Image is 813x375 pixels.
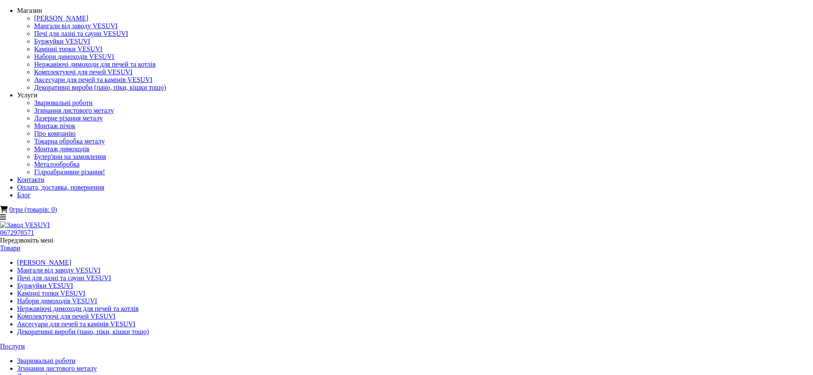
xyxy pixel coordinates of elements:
a: Буржуйки VESUVI [34,38,90,45]
div: Услуги [17,91,813,99]
a: Лазерне різання металу [34,114,103,122]
a: Декоративні вироби (пано, піки, кішки тощо) [34,84,166,91]
a: Зварювальні роботи [34,99,93,106]
a: Монтаж пічок [34,122,76,129]
a: Нержавіючі димоходи для печей та котлів [17,305,139,312]
a: Мангали від заводу VESUVI [34,22,118,29]
a: Комплектуючі для печей VESUVI [34,68,133,76]
a: Оплата, доставка, повернення [17,184,104,191]
a: Монтаж димоходів [34,145,89,152]
a: Мангали від заводу VESUVI [17,267,101,274]
a: Печі для лазні та сауни VESUVI [34,30,128,37]
a: [PERSON_NAME] [17,259,71,266]
a: Комплектуючі для печей VESUVI [17,313,116,320]
a: Набори димоходів VESUVI [17,297,97,305]
a: Аксесуари для печей та камінів VESUVI [34,76,152,83]
a: Контакти [17,176,44,183]
a: Буржуйки VESUVI [17,282,73,289]
a: [PERSON_NAME] [34,15,88,22]
a: Токарна обробка металу [34,138,105,145]
a: Булер'яни на замовлення [34,153,106,160]
a: Набори димоходів VESUVI [34,53,114,60]
a: Про компанію [34,130,76,137]
a: Згинання листового металу [17,365,97,372]
a: Аксесуари для печей та камінів VESUVI [17,320,135,328]
a: Камінні топки VESUVI [17,290,85,297]
a: Блог [17,191,31,199]
a: Декоративні вироби (пано, піки, кішки тощо) [17,328,149,335]
a: 0грн (товарів: 0) [9,206,57,213]
div: Магазин [17,7,813,15]
a: Гідроабразивне різання! [34,168,105,176]
a: Нержавіючі димоходи для печей та котлів [34,61,156,68]
a: Зварювальні роботи [17,357,76,364]
a: Металообробка [34,161,79,168]
a: Згинання листового металу [34,107,114,114]
a: Печі для лазні та сауни VESUVI [17,274,111,281]
a: Камінні топки VESUVI [34,45,102,53]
